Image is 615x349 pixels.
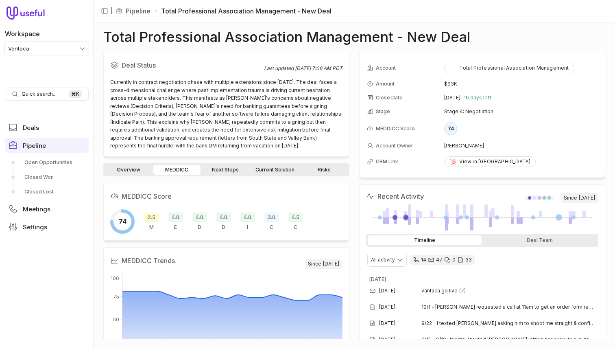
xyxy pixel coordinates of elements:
[174,224,177,230] span: E
[23,206,50,212] span: Meetings
[301,165,348,175] a: Risks
[110,78,342,150] div: Currently in contract negotiation phase with multiple extensions since [DATE]. The deal faces a c...
[379,288,395,294] time: [DATE]
[483,235,597,245] div: Deal Team
[23,125,39,131] span: Deals
[305,259,342,269] span: Since
[198,224,201,230] span: D
[288,213,303,230] div: Competition
[368,235,482,245] div: Timeline
[251,165,299,175] a: Current Solution
[264,65,342,72] div: Last updated
[379,336,395,343] time: [DATE]
[421,304,595,310] span: 10/1 - [PERSON_NAME] requested a call at 11am to get an order form review scheduled I'm proposing...
[105,165,152,175] a: Overview
[5,120,89,135] a: Deals
[5,156,89,169] a: Open Opportunities
[192,213,207,230] div: Decision Criteria
[288,213,303,222] span: 4.5
[126,6,150,16] a: Pipeline
[5,171,89,184] a: Closed Won
[366,191,424,201] h2: Recent Activity
[113,293,119,299] tspan: 75
[264,213,279,222] span: 3.0
[23,224,47,230] span: Settings
[110,190,342,203] h2: MEDDICC Score
[579,195,595,201] time: [DATE]
[295,65,342,71] time: [DATE] 7:06 AM PDT
[449,65,569,71] div: Total Professional Association Management
[5,202,89,216] a: Meetings
[153,165,200,175] a: MEDDICC
[154,6,331,16] li: Total Professional Association Management - New Deal
[216,213,231,230] div: Decision Process
[111,275,119,281] tspan: 100
[144,213,159,222] span: 2.5
[379,320,395,327] time: [DATE]
[247,224,248,230] span: I
[113,316,119,323] tspan: 50
[110,59,264,72] h2: Deal Status
[222,224,225,230] span: D
[69,90,82,98] kbd: ⌘ K
[119,217,126,226] span: 74
[421,336,595,343] span: 9/15 - 9/19 Update: I texted [PERSON_NAME] letting her know this is getting escalated to [PERSON_...
[376,125,415,132] span: MEDDICC Score
[5,219,89,234] a: Settings
[5,185,89,198] a: Closed Lost
[410,255,475,265] div: 14 calls and 47 email threads
[111,6,113,16] span: |
[168,213,183,222] span: 4.0
[376,108,390,115] span: Stage
[376,94,403,101] span: Close Date
[444,139,598,152] td: [PERSON_NAME]
[560,193,598,203] span: Since
[22,91,57,97] span: Quick search...
[240,213,255,230] div: Indicate Pain
[144,213,159,230] div: Metrics
[444,94,460,101] time: [DATE]
[421,288,458,294] span: vantaca go live
[240,213,255,222] span: 4.0
[216,213,231,222] span: 4.0
[270,224,273,230] span: C
[444,105,598,118] td: Stage 4: Negotiation
[444,63,574,73] button: Total Professional Association Management
[376,158,398,165] span: CRM Link
[5,156,89,198] div: Pipeline submenu
[444,156,536,167] a: View in [GEOGRAPHIC_DATA]
[369,276,386,282] time: [DATE]
[444,122,457,135] div: 74
[98,5,111,17] button: Collapse sidebar
[376,81,395,87] span: Amount
[103,32,470,42] h1: Total Professional Association Management - New Deal
[192,213,207,222] span: 4.0
[379,304,395,310] time: [DATE]
[459,288,466,294] span: 7 emails in thread
[421,320,595,327] span: 9/22 - I texted [PERSON_NAME] asking him to shoot me straight & confirm if he has intentions on g...
[5,138,89,153] a: Pipeline
[202,165,249,175] a: Next Steps
[23,143,46,149] span: Pipeline
[110,209,135,234] div: Overall MEDDICC score
[5,29,40,39] label: Workspace
[110,254,305,267] h2: MEDDICC Trends
[444,77,598,90] td: $93K
[449,158,530,165] div: View in [GEOGRAPHIC_DATA]
[323,261,339,267] time: [DATE]
[149,224,154,230] span: M
[264,213,279,230] div: Champion
[376,143,413,149] span: Account Owner
[376,65,396,71] span: Account
[464,94,491,101] span: 16 days left
[168,213,183,230] div: Economic Buyer
[294,224,297,230] span: C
